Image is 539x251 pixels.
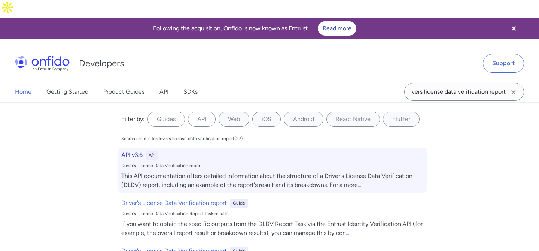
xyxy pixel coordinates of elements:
[121,172,424,190] div: This API documentation offers detailed information about the structure of a Driver's License Data...
[318,21,356,36] a: Read more
[183,81,198,102] a: SDKs
[121,220,424,238] div: If you want to obtain the specific outputs from the DLDV Report Task via the Entrust Identity Ver...
[118,196,427,241] a: Driver's License Data Verification reportGuideDriver's License Data Verification Report task resu...
[103,81,144,102] a: Product Guides
[46,81,88,102] a: Getting Started
[252,112,281,127] label: iOS
[230,199,248,208] div: Guide
[404,83,524,101] input: Onfido search input field
[284,112,323,127] label: Android
[15,56,70,71] img: Onfido Logo
[219,112,249,127] label: Web
[188,112,216,127] label: API
[121,115,144,124] div: Filter by:
[79,57,124,69] h1: Developers
[509,88,518,97] svg: Clear search field button
[118,148,427,193] a: API v3.6APIDriver's License Data Verification reportThis API documentation offers detailed inform...
[383,112,420,127] label: Flutter
[121,211,424,217] div: Driver's License Data Verification Report task results
[509,24,518,33] svg: Close banner
[500,19,528,38] button: Close banner
[15,81,31,102] a: Home
[121,151,143,160] h6: API v3.6
[146,151,158,160] div: API
[121,136,243,142] div: Search results for drivers license data verification report ( 27 )
[9,21,500,36] div: Following the acquisition, Onfido is now known as Entrust.
[159,81,168,102] a: API
[121,163,424,169] div: Driver's License Data Verification report
[483,54,524,73] a: Support
[121,199,227,208] h6: Driver's License Data Verification report
[147,112,185,127] label: Guides
[326,112,380,127] label: React Native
